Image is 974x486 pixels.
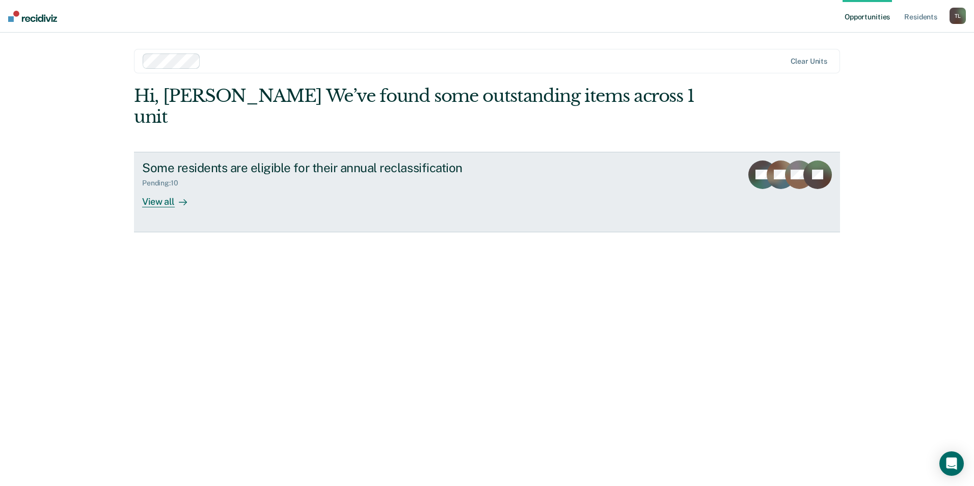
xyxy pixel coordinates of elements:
[142,179,186,187] div: Pending : 10
[791,57,828,66] div: Clear units
[142,160,500,175] div: Some residents are eligible for their annual reclassification
[134,152,840,232] a: Some residents are eligible for their annual reclassificationPending:10View all
[950,8,966,24] button: TL
[142,187,199,207] div: View all
[134,86,699,127] div: Hi, [PERSON_NAME] We’ve found some outstanding items across 1 unit
[950,8,966,24] div: T L
[939,451,964,476] div: Open Intercom Messenger
[8,11,57,22] img: Recidiviz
